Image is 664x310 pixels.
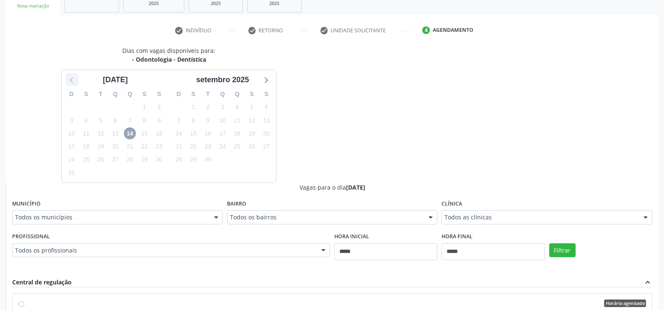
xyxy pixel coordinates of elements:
span: Horário agendado [604,300,646,307]
span: sábado, 30 de agosto de 2025 [153,154,165,166]
button: Filtrar [549,243,576,258]
label: Clínica [442,198,462,211]
span: sábado, 20 de setembro de 2025 [261,128,272,139]
span: sexta-feira, 29 de agosto de 2025 [139,154,150,166]
label: Hora final [442,230,473,243]
span: sábado, 27 de setembro de 2025 [261,141,272,153]
span: sexta-feira, 19 de setembro de 2025 [246,128,258,139]
span: [DATE] [346,183,365,191]
div: T [201,88,215,101]
span: quarta-feira, 13 de agosto de 2025 [109,128,121,139]
div: Dias com vagas disponíveis para: [122,46,215,64]
span: domingo, 14 de setembro de 2025 [173,128,185,139]
span: terça-feira, 30 de setembro de 2025 [202,154,214,166]
span: terça-feira, 5 de agosto de 2025 [95,115,106,126]
span: quarta-feira, 27 de agosto de 2025 [109,154,121,166]
span: segunda-feira, 4 de agosto de 2025 [80,115,92,126]
span: domingo, 21 de setembro de 2025 [173,141,185,153]
span: quarta-feira, 3 de setembro de 2025 [217,102,228,113]
span: quarta-feira, 17 de setembro de 2025 [217,128,228,139]
div: 2025 [129,0,178,7]
div: S [186,88,201,101]
div: setembro 2025 [193,74,252,86]
div: Agendamento [433,26,473,34]
span: terça-feira, 2 de setembro de 2025 [202,102,214,113]
span: sábado, 2 de agosto de 2025 [153,102,165,113]
div: - Odontologia - Dentística [122,55,215,64]
span: quinta-feira, 21 de agosto de 2025 [124,141,136,153]
div: S [245,88,259,101]
div: Q [230,88,245,101]
span: quinta-feira, 4 de setembro de 2025 [231,102,243,113]
div: T [93,88,108,101]
span: segunda-feira, 15 de setembro de 2025 [188,128,199,139]
span: domingo, 10 de agosto de 2025 [66,128,78,139]
span: sábado, 16 de agosto de 2025 [153,128,165,139]
span: quarta-feira, 20 de agosto de 2025 [109,141,121,153]
span: segunda-feira, 8 de setembro de 2025 [188,115,199,126]
span: quarta-feira, 24 de setembro de 2025 [217,141,228,153]
span: terça-feira, 23 de setembro de 2025 [202,141,214,153]
div: D [171,88,186,101]
label: Profissional [12,230,50,243]
span: Todos os municípios [15,213,206,221]
div: Q [123,88,137,101]
span: sexta-feira, 15 de agosto de 2025 [139,128,150,139]
span: sexta-feira, 1 de agosto de 2025 [139,102,150,113]
span: segunda-feira, 11 de agosto de 2025 [80,128,92,139]
span: sábado, 13 de setembro de 2025 [261,115,272,126]
span: domingo, 3 de agosto de 2025 [66,115,78,126]
span: quinta-feira, 7 de agosto de 2025 [124,115,136,126]
span: segunda-feira, 25 de agosto de 2025 [80,154,92,166]
span: sábado, 9 de agosto de 2025 [153,115,165,126]
span: quarta-feira, 10 de setembro de 2025 [217,115,228,126]
div: Vagas para o dia [12,183,652,192]
span: terça-feira, 12 de agosto de 2025 [95,128,106,139]
div: [DATE] [99,74,131,86]
span: quinta-feira, 28 de agosto de 2025 [124,154,136,166]
span: segunda-feira, 22 de setembro de 2025 [188,141,199,153]
span: Todos os bairros [230,213,421,221]
div: S [79,88,93,101]
div: Nova marcação [12,3,54,9]
label: Hora inicial [334,230,369,243]
label: Bairro [227,198,246,211]
span: Todos os profissionais [15,246,313,255]
span: quinta-feira, 25 de setembro de 2025 [231,141,243,153]
span: terça-feira, 19 de agosto de 2025 [95,141,106,153]
span: quinta-feira, 11 de setembro de 2025 [231,115,243,126]
label: Município [12,198,41,211]
div: D [64,88,79,101]
span: segunda-feira, 29 de setembro de 2025 [188,154,199,166]
div: 2025 [195,0,237,7]
div: S [137,88,152,101]
span: sexta-feira, 22 de agosto de 2025 [139,141,150,153]
span: domingo, 28 de setembro de 2025 [173,154,185,166]
div: Q [108,88,123,101]
span: quinta-feira, 14 de agosto de 2025 [124,128,136,139]
div: Central de regulação [12,278,72,287]
span: segunda-feira, 1 de setembro de 2025 [188,102,199,113]
span: sexta-feira, 26 de setembro de 2025 [246,141,258,153]
span: segunda-feira, 18 de agosto de 2025 [80,141,92,153]
span: domingo, 24 de agosto de 2025 [66,154,78,166]
span: quinta-feira, 18 de setembro de 2025 [231,128,243,139]
span: sábado, 23 de agosto de 2025 [153,141,165,153]
span: sexta-feira, 12 de setembro de 2025 [246,115,258,126]
span: terça-feira, 26 de agosto de 2025 [95,154,106,166]
i: expand_less [643,278,652,287]
span: Todos as clínicas [444,213,635,221]
span: terça-feira, 16 de setembro de 2025 [202,128,214,139]
span: sexta-feira, 5 de setembro de 2025 [246,102,258,113]
span: domingo, 17 de agosto de 2025 [66,141,78,153]
div: 2025 [253,0,295,7]
div: S [259,88,274,101]
span: sábado, 6 de setembro de 2025 [261,102,272,113]
span: quarta-feira, 6 de agosto de 2025 [109,115,121,126]
span: domingo, 31 de agosto de 2025 [66,167,78,179]
div: Q [215,88,230,101]
span: sexta-feira, 8 de agosto de 2025 [139,115,150,126]
span: domingo, 7 de setembro de 2025 [173,115,185,126]
div: 4 [422,26,430,34]
span: terça-feira, 9 de setembro de 2025 [202,115,214,126]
